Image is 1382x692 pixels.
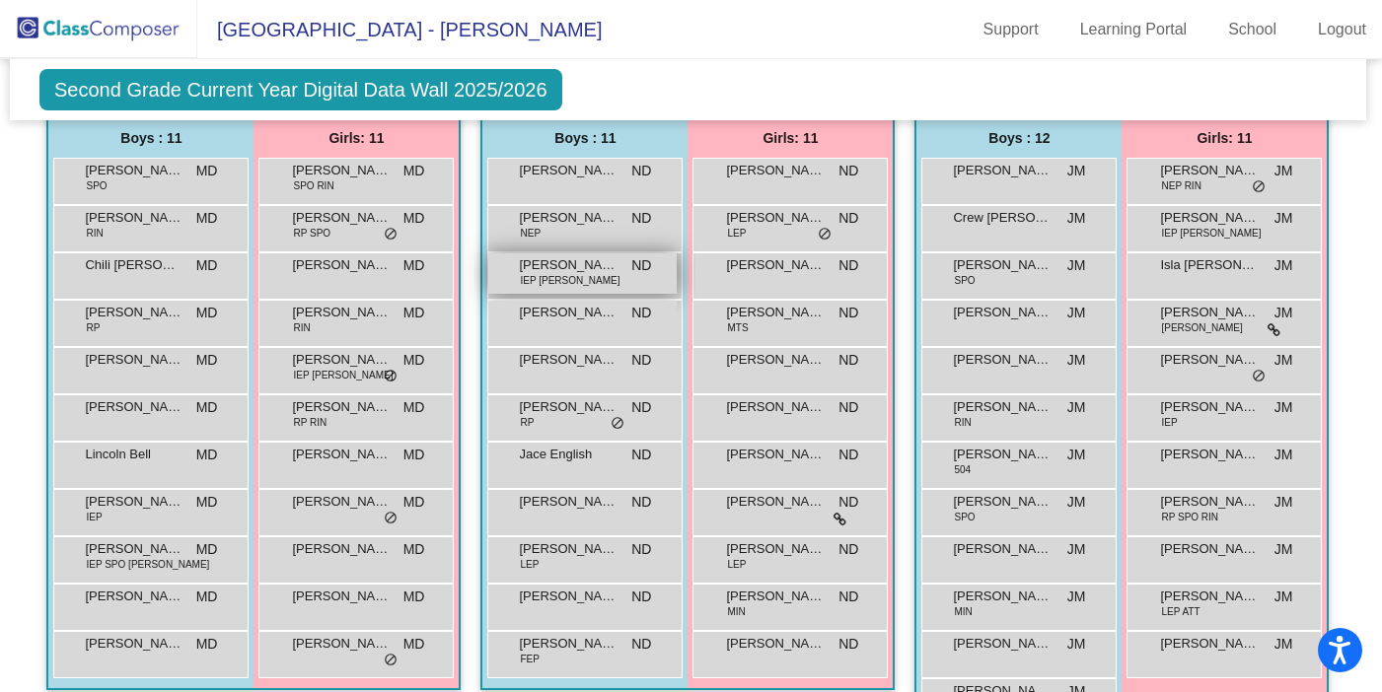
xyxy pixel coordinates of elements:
[1161,320,1242,335] span: [PERSON_NAME]
[39,69,562,110] span: Second Grade Current Year Digital Data Wall 2025/2026
[1161,604,1200,619] span: LEP ATT
[953,303,1052,322] span: [PERSON_NAME] [PERSON_NAME]
[403,445,425,465] span: MD
[403,161,425,181] span: MD
[293,415,327,430] span: RP RIN
[838,492,858,513] span: ND
[85,445,183,464] span: Lincoln Bell
[1274,492,1293,513] span: JM
[196,492,218,513] span: MD
[1160,350,1259,370] span: [PERSON_NAME]
[1160,587,1259,606] span: [PERSON_NAME]
[293,368,393,382] span: IEP [PERSON_NAME]
[293,320,310,335] span: RIN
[48,118,254,158] div: Boys : 11
[838,445,858,465] span: ND
[292,634,391,654] span: [PERSON_NAME]
[1302,14,1382,45] a: Logout
[196,350,218,371] span: MD
[86,226,103,241] span: RIN
[1067,161,1086,181] span: JM
[1160,208,1259,228] span: [PERSON_NAME]
[727,557,746,572] span: LEP
[519,634,618,654] span: [PERSON_NAME]
[1274,445,1293,465] span: JM
[726,587,825,606] span: [PERSON_NAME]
[384,653,398,668] span: do_not_disturb_alt
[953,634,1052,654] span: [PERSON_NAME]
[688,118,893,158] div: Girls: 11
[953,445,1052,464] span: [PERSON_NAME] [PERSON_NAME]
[838,303,858,323] span: ND
[631,445,651,465] span: ND
[1274,350,1293,371] span: JM
[726,397,825,417] span: [PERSON_NAME]
[254,118,459,158] div: Girls: 11
[403,350,425,371] span: MD
[954,415,971,430] span: RIN
[520,273,619,288] span: IEP [PERSON_NAME]
[85,255,183,275] span: Chili [PERSON_NAME]
[384,511,398,526] span: do_not_disturb_alt
[954,604,972,619] span: MIN
[1160,255,1259,275] span: Isla [PERSON_NAME]
[631,587,651,607] span: ND
[1064,14,1203,45] a: Learning Portal
[520,557,539,572] span: LEP
[631,208,651,229] span: ND
[196,539,218,560] span: MD
[519,587,618,606] span: [PERSON_NAME]
[519,303,618,322] span: [PERSON_NAME]
[838,350,858,371] span: ND
[1274,539,1293,560] span: JM
[1067,397,1086,418] span: JM
[292,587,391,606] span: [PERSON_NAME]
[1160,634,1259,654] span: [PERSON_NAME]
[85,492,183,512] span: [PERSON_NAME]
[968,14,1055,45] a: Support
[727,226,746,241] span: LEP
[631,350,651,371] span: ND
[953,208,1052,228] span: Crew [PERSON_NAME]
[85,539,183,559] span: [PERSON_NAME]
[1067,255,1086,276] span: JM
[1274,255,1293,276] span: JM
[631,255,651,276] span: ND
[838,634,858,655] span: ND
[611,416,624,432] span: do_not_disturb_alt
[196,397,218,418] span: MD
[519,492,618,512] span: [PERSON_NAME]
[726,303,825,322] span: [PERSON_NAME]
[726,492,825,512] span: [PERSON_NAME]
[1252,369,1266,384] span: do_not_disturb_alt
[519,445,618,464] span: Jace English
[726,161,825,180] span: [PERSON_NAME]
[631,397,651,418] span: ND
[86,557,209,572] span: IEP SPO [PERSON_NAME]
[953,397,1052,417] span: [PERSON_NAME]
[292,397,391,417] span: [PERSON_NAME]
[954,273,975,288] span: SPO
[292,255,391,275] span: [PERSON_NAME]
[838,208,858,229] span: ND
[631,303,651,323] span: ND
[403,303,425,323] span: MD
[403,492,425,513] span: MD
[1160,397,1259,417] span: [PERSON_NAME]
[1274,397,1293,418] span: JM
[292,303,391,322] span: [PERSON_NAME]
[196,255,218,276] span: MD
[292,492,391,512] span: [PERSON_NAME]
[1160,539,1259,559] span: [PERSON_NAME]
[519,208,618,228] span: [PERSON_NAME]
[403,587,425,607] span: MD
[519,161,618,180] span: [PERSON_NAME]
[197,14,602,45] span: [GEOGRAPHIC_DATA] - [PERSON_NAME]
[293,178,333,193] span: SPO RIN
[403,397,425,418] span: MD
[86,320,100,335] span: RP
[519,397,618,417] span: [PERSON_NAME]
[403,255,425,276] span: MD
[196,303,218,323] span: MD
[1274,587,1293,607] span: JM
